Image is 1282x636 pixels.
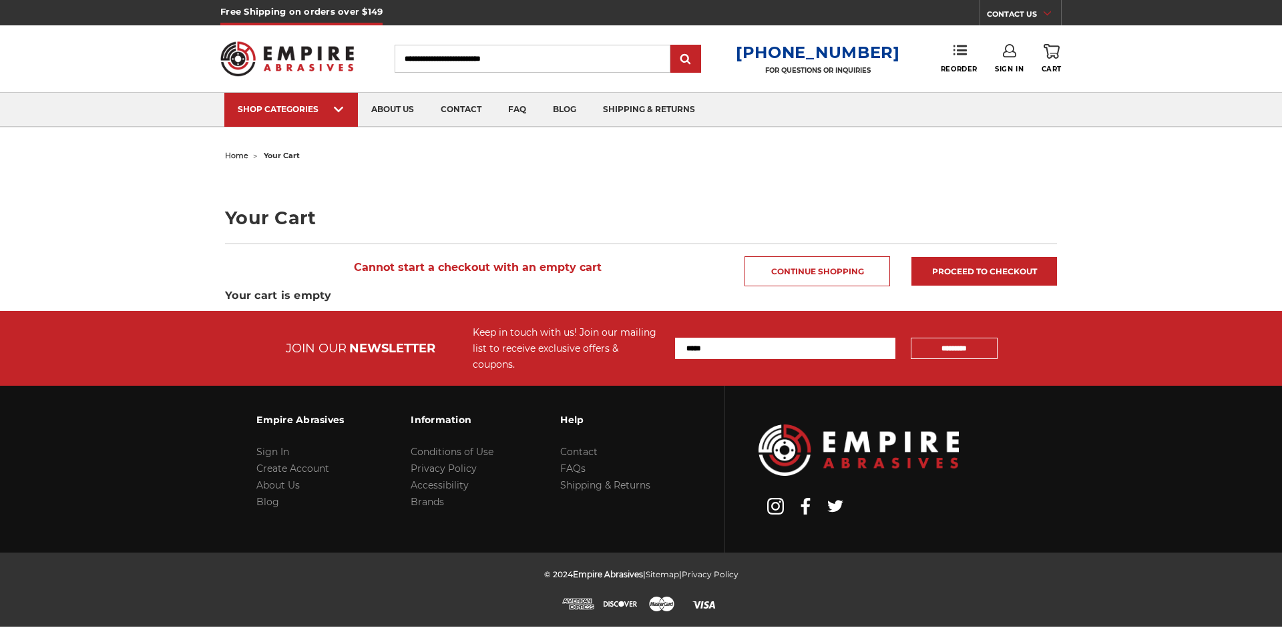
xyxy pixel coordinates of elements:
a: Brands [411,496,444,508]
a: Conditions of Use [411,446,493,458]
h1: Your Cart [225,209,1057,227]
a: About Us [256,479,300,491]
a: Contact [560,446,598,458]
a: Continue Shopping [744,256,890,286]
div: Keep in touch with us! Join our mailing list to receive exclusive offers & coupons. [473,324,662,372]
a: CONTACT US [987,7,1061,25]
a: Blog [256,496,279,508]
span: Cart [1042,65,1062,73]
h3: Information [411,406,493,434]
span: your cart [264,151,300,160]
a: Shipping & Returns [560,479,650,491]
p: FOR QUESTIONS OR INQUIRIES [736,66,900,75]
h3: Your cart is empty [225,288,1057,304]
a: Sign In [256,446,289,458]
a: Accessibility [411,479,469,491]
span: Cannot start a checkout with an empty cart [225,254,730,280]
input: Submit [672,46,699,73]
span: Sign In [995,65,1024,73]
a: blog [540,93,590,127]
a: about us [358,93,427,127]
a: home [225,151,248,160]
span: Reorder [941,65,978,73]
a: contact [427,93,495,127]
a: faq [495,93,540,127]
span: NEWSLETTER [349,341,435,356]
a: FAQs [560,462,586,474]
h3: Help [560,406,650,434]
a: Sitemap [646,569,679,579]
div: SHOP CATEGORIES [238,104,345,114]
a: shipping & returns [590,93,708,127]
img: Empire Abrasives [220,33,354,85]
a: Proceed to checkout [911,257,1057,286]
p: © 2024 | | [544,566,738,583]
a: Reorder [941,44,978,73]
span: Empire Abrasives [573,569,643,579]
span: JOIN OUR [286,341,347,356]
a: Privacy Policy [411,462,477,474]
a: Privacy Policy [682,569,738,579]
a: Create Account [256,462,329,474]
a: Cart [1042,44,1062,73]
img: Empire Abrasives Logo Image [759,424,959,476]
h3: Empire Abrasives [256,406,344,434]
a: [PHONE_NUMBER] [736,43,900,62]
